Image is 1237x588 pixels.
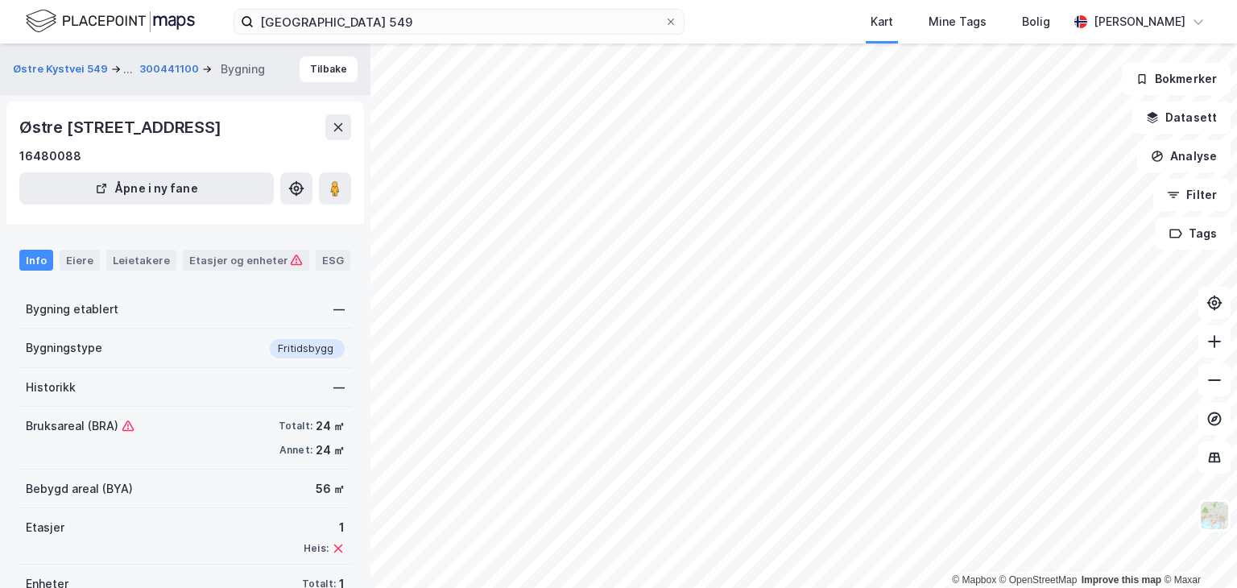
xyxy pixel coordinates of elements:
button: Datasett [1132,101,1231,134]
div: ESG [316,250,350,271]
div: Bygningstype [26,338,102,358]
div: Bygning [221,60,265,79]
button: Tilbake [300,56,358,82]
div: — [333,300,345,319]
div: Annet: [279,444,312,457]
div: Østre [STREET_ADDRESS] [19,114,225,140]
div: 56 ㎡ [316,479,345,499]
div: Historikk [26,378,76,397]
div: Info [19,250,53,271]
div: Heis: [304,542,329,555]
div: Kart [871,12,893,31]
img: Z [1199,500,1230,531]
div: Bebygd areal (BYA) [26,479,133,499]
div: Bygning etablert [26,300,118,319]
div: 16480088 [19,147,81,166]
div: — [333,378,345,397]
button: Tags [1156,217,1231,250]
a: OpenStreetMap [999,574,1078,586]
input: Søk på adresse, matrikkel, gårdeiere, leietakere eller personer [254,10,664,34]
a: Mapbox [952,574,996,586]
div: Kontrollprogram for chat [1156,511,1237,588]
div: Etasjer og enheter [189,253,303,267]
a: Improve this map [1082,574,1161,586]
div: Leietakere [106,250,176,271]
div: Mine Tags [929,12,987,31]
img: logo.f888ab2527a4732fd821a326f86c7f29.svg [26,7,195,35]
button: Analyse [1137,140,1231,172]
button: Filter [1153,179,1231,211]
div: 24 ㎡ [316,441,345,460]
div: Bruksareal (BRA) [26,416,134,436]
div: Totalt: [279,420,312,433]
div: 1 [304,518,345,537]
button: Åpne i ny fane [19,172,274,205]
div: Bolig [1022,12,1050,31]
div: Etasjer [26,518,64,537]
div: [PERSON_NAME] [1094,12,1185,31]
button: Østre Kystvei 549 [13,60,111,79]
div: 24 ㎡ [316,416,345,436]
iframe: Chat Widget [1156,511,1237,588]
div: Eiere [60,250,100,271]
div: ... [123,60,133,79]
button: Bokmerker [1122,63,1231,95]
button: 300441100 [139,61,202,77]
